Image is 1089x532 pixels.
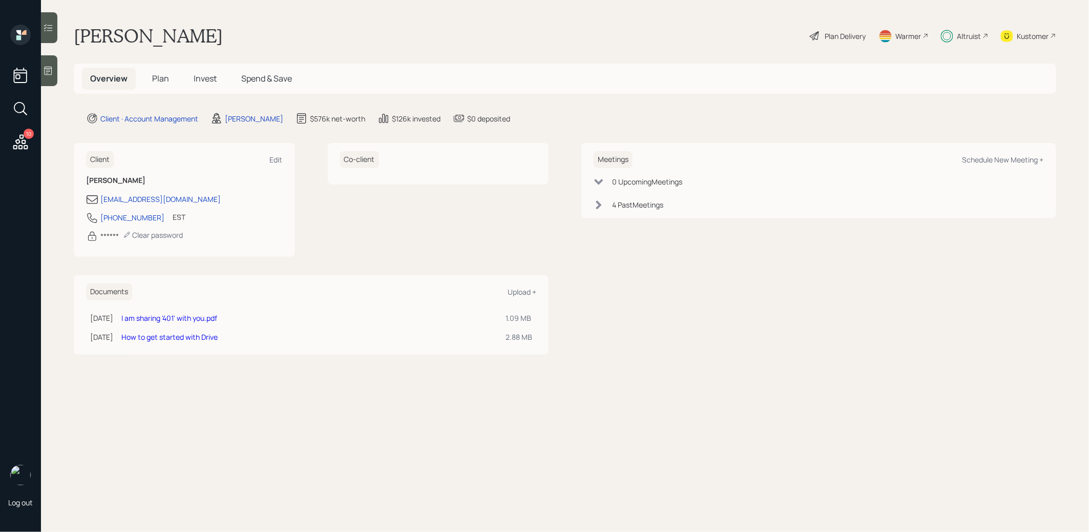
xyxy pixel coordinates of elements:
[962,155,1044,165] div: Schedule New Meeting +
[506,332,532,342] div: 2.88 MB
[24,129,34,139] div: 10
[225,113,283,124] div: [PERSON_NAME]
[896,31,922,42] div: Warmer
[86,283,132,300] h6: Documents
[100,194,221,204] div: [EMAIL_ADDRESS][DOMAIN_NAME]
[100,113,198,124] div: Client · Account Management
[86,151,114,168] h6: Client
[123,230,183,240] div: Clear password
[340,151,379,168] h6: Co-client
[100,212,164,223] div: [PHONE_NUMBER]
[506,313,532,323] div: 1.09 MB
[957,31,981,42] div: Altruist
[90,73,128,84] span: Overview
[508,287,536,297] div: Upload +
[90,313,113,323] div: [DATE]
[612,176,682,187] div: 0 Upcoming Meeting s
[194,73,217,84] span: Invest
[173,212,185,222] div: EST
[10,465,31,485] img: treva-nostdahl-headshot.png
[612,199,663,210] div: 4 Past Meeting s
[241,73,292,84] span: Spend & Save
[90,332,113,342] div: [DATE]
[1017,31,1049,42] div: Kustomer
[825,31,866,42] div: Plan Delivery
[74,25,223,47] h1: [PERSON_NAME]
[152,73,169,84] span: Plan
[392,113,441,124] div: $126k invested
[86,176,283,185] h6: [PERSON_NAME]
[121,332,218,342] a: How to get started with Drive
[121,313,217,323] a: I am sharing '401' with you.pdf
[467,113,510,124] div: $0 deposited
[310,113,365,124] div: $576k net-worth
[270,155,283,165] div: Edit
[8,498,33,507] div: Log out
[594,151,633,168] h6: Meetings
